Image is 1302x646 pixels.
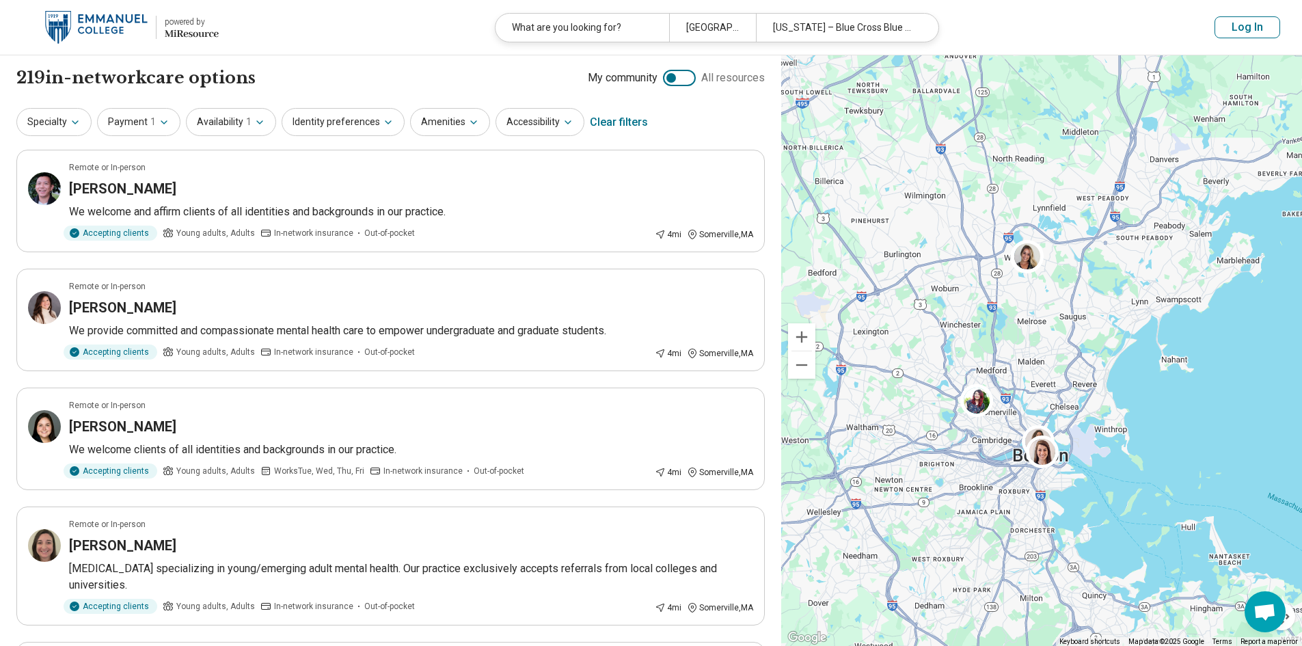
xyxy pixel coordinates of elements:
span: Out-of-pocket [474,465,524,477]
img: Emmanuel College [45,11,148,44]
p: We provide committed and compassionate mental health care to empower undergraduate and graduate s... [69,323,753,339]
button: Specialty [16,108,92,136]
div: Somerville , MA [687,347,753,360]
span: My community [588,70,657,86]
span: Map data ©2025 Google [1128,638,1204,645]
div: What are you looking for? [496,14,669,42]
span: Young adults, Adults [176,600,255,613]
span: In-network insurance [383,465,463,477]
h3: [PERSON_NAME] [69,298,176,317]
button: Zoom out [788,351,815,379]
div: Accepting clients [64,463,157,479]
h3: [PERSON_NAME] [69,417,176,436]
button: Log In [1215,16,1280,38]
div: 4 mi [655,347,681,360]
div: powered by [165,16,219,28]
span: Out-of-pocket [364,346,415,358]
div: [GEOGRAPHIC_DATA] [669,14,756,42]
p: [MEDICAL_DATA] specializing in young/emerging adult mental health. Our practice exclusively accep... [69,561,753,593]
p: We welcome clients of all identities and backgrounds in our practice. [69,442,753,458]
div: Somerville , MA [687,228,753,241]
span: Young adults, Adults [176,227,255,239]
span: In-network insurance [274,227,353,239]
div: [US_STATE] – Blue Cross Blue Shield [756,14,930,42]
p: Remote or In-person [69,280,146,293]
a: Open chat [1245,591,1286,632]
button: Accessibility [496,108,584,136]
div: 4 mi [655,602,681,614]
div: Accepting clients [64,599,157,614]
span: In-network insurance [274,600,353,613]
div: Somerville , MA [687,602,753,614]
span: Works Tue, Wed, Thu, Fri [274,465,364,477]
h1: 219 in-network care options [16,66,256,90]
div: Clear filters [590,106,648,139]
span: In-network insurance [274,346,353,358]
div: Somerville , MA [687,466,753,479]
a: Report a map error [1240,638,1298,645]
div: Accepting clients [64,345,157,360]
p: We welcome and affirm clients of all identities and backgrounds in our practice. [69,204,753,220]
button: Availability1 [186,108,276,136]
div: 4 mi [655,228,681,241]
span: Young adults, Adults [176,465,255,477]
a: Terms (opens in new tab) [1212,638,1232,645]
button: Payment1 [97,108,180,136]
p: Remote or In-person [69,399,146,412]
button: Zoom in [788,323,815,351]
button: Amenities [410,108,490,136]
span: Out-of-pocket [364,600,415,613]
h3: [PERSON_NAME] [69,536,176,555]
span: 1 [150,115,156,129]
span: 1 [246,115,252,129]
button: Identity preferences [282,108,405,136]
div: 4 mi [655,466,681,479]
h3: [PERSON_NAME] [69,179,176,198]
p: Remote or In-person [69,518,146,530]
p: Remote or In-person [69,161,146,174]
a: Emmanuel Collegepowered by [22,11,219,44]
span: Young adults, Adults [176,346,255,358]
span: Out-of-pocket [364,227,415,239]
span: All resources [701,70,765,86]
div: Accepting clients [64,226,157,241]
